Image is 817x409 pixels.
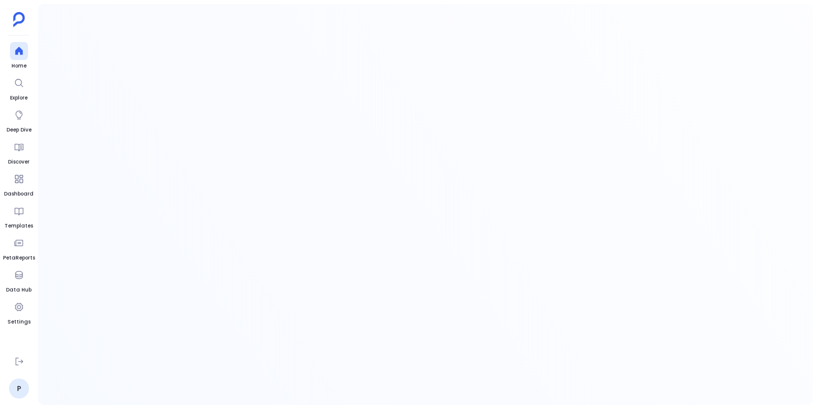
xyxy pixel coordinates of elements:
[13,12,25,27] img: petavue logo
[4,170,34,198] a: Dashboard
[9,378,29,398] a: P
[6,266,32,294] a: Data Hub
[6,286,32,294] span: Data Hub
[5,202,33,230] a: Templates
[8,298,31,326] a: Settings
[3,234,35,262] a: PetaReports
[4,190,34,198] span: Dashboard
[7,106,32,134] a: Deep Dive
[10,62,28,70] span: Home
[3,254,35,262] span: PetaReports
[10,74,28,102] a: Explore
[8,318,31,326] span: Settings
[8,158,30,166] span: Discover
[10,94,28,102] span: Explore
[10,42,28,70] a: Home
[5,222,33,230] span: Templates
[7,126,32,134] span: Deep Dive
[8,138,30,166] a: Discover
